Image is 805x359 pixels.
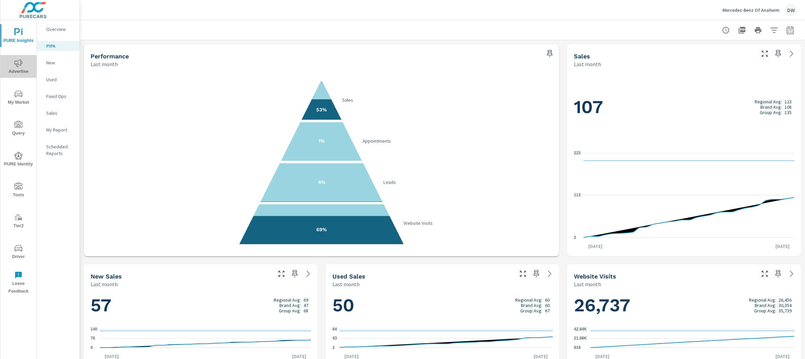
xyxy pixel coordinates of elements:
[91,280,118,288] p: Last month
[37,91,79,101] div: Fixed Ops
[37,41,79,51] div: PIPA
[520,308,542,313] p: Group Avg:
[289,268,300,279] span: Save this to your personalized report
[404,220,433,226] text: Website Visits
[46,110,74,116] p: Sales
[2,59,35,75] span: Advertise
[279,308,301,313] p: Group Avg:
[545,297,550,303] p: 60
[760,110,782,115] p: Group Avg:
[544,48,555,59] span: Save this to your personalized report
[46,93,74,100] p: Fixed Ops
[574,336,587,341] text: 21.88K
[91,345,93,350] text: 0
[2,152,35,168] span: PURE Identity
[785,110,792,115] p: 135
[276,268,287,279] button: Make Fullscreen
[521,303,542,308] p: Brand Avg:
[332,280,360,288] p: Last month
[574,60,601,68] p: Last month
[545,308,550,313] p: 67
[0,20,37,298] div: nav menu
[332,327,337,331] text: 84
[759,48,770,59] button: Make Fullscreen
[383,179,396,185] text: Leads
[37,58,79,68] div: New
[2,183,35,199] span: Tools
[318,138,325,144] text: 1%
[304,297,308,303] p: 69
[46,59,74,66] p: New
[363,138,391,144] text: Appointments
[760,104,782,110] p: Brand Avg:
[37,24,79,34] div: Overview
[785,104,792,110] p: 108
[584,243,607,250] p: [DATE]
[574,235,576,240] text: 2
[37,108,79,118] div: Sales
[91,336,95,341] text: 70
[37,142,79,158] div: Scheduled Reports
[91,60,118,68] p: Last month
[332,345,335,350] text: 2
[786,268,797,279] a: See more details in report
[779,303,792,308] p: 30,354
[2,121,35,137] span: Query
[574,273,616,280] h5: Website Visits
[773,268,784,279] span: Save this to your personalized report
[767,23,781,37] button: Apply Filters
[332,336,337,341] text: 43
[722,7,780,13] p: Mercedes-Benz Of Anaheim
[2,244,35,261] span: Driver
[574,327,587,331] text: 42.84K
[318,179,325,185] text: 4%
[755,99,782,104] p: Regional Avg:
[773,48,784,59] span: Save this to your personalized report
[279,303,301,308] p: Brand Avg:
[37,125,79,135] div: My Report
[2,271,35,295] span: Leave Feedback
[303,268,314,279] a: See more details in report
[91,294,311,317] h1: 57
[332,273,365,280] h5: Used Sales
[46,26,74,33] p: Overview
[574,96,794,118] h1: 107
[46,143,74,157] p: Scheduled Reports
[779,297,792,303] p: 26,456
[46,76,74,83] p: Used
[91,273,122,280] h5: New Sales
[785,99,792,104] p: 123
[316,227,327,233] text: 69%
[531,268,542,279] span: Save this to your personalized report
[544,268,555,279] a: See more details in report
[304,303,308,308] p: 47
[46,126,74,133] p: My Report
[37,74,79,85] div: Used
[574,53,590,60] h5: Sales
[784,23,797,37] button: Select Date Range
[779,308,792,313] p: 35,739
[574,280,601,288] p: Last month
[786,48,797,59] a: See more details in report
[751,23,765,37] button: Print Report
[2,28,35,45] span: PURE Insights
[515,297,542,303] p: Regional Avg:
[518,268,528,279] button: Make Fullscreen
[574,345,581,350] text: 918
[574,294,794,317] h1: 26,737
[545,303,550,308] p: 60
[2,213,35,230] span: Tier2
[759,268,770,279] button: Make Fullscreen
[574,151,581,156] text: 223
[316,107,327,113] text: 53%
[91,327,97,331] text: 140
[332,294,553,317] h1: 50
[2,90,35,106] span: My Market
[304,308,308,313] p: 68
[755,303,776,308] p: Brand Avg:
[771,243,794,250] p: [DATE]
[785,4,797,16] div: DW
[342,97,353,103] text: Sales
[274,297,301,303] p: Regional Avg:
[749,297,776,303] p: Regional Avg:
